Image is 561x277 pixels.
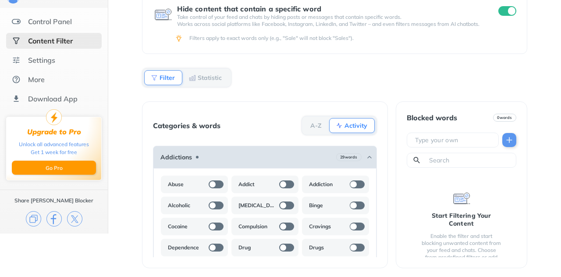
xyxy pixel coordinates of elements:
[428,156,512,165] input: Search
[27,128,81,136] div: Upgrade to Pro
[28,94,78,103] div: Download App
[151,74,158,81] img: Filter
[12,75,21,84] img: about.svg
[28,36,73,45] div: Content Filter
[310,123,322,128] b: A-Z
[19,140,89,148] div: Unlock all advanced features
[421,212,502,227] div: Start Filtering Your Content
[28,56,55,65] div: Settings
[238,202,277,209] b: [MEDICAL_DATA]
[168,202,190,209] b: Alcoholic
[168,244,199,251] b: Dependence
[336,122,343,129] img: Activity
[168,181,184,188] b: Abuse
[46,109,62,125] img: upgrade-to-pro.svg
[12,36,21,45] img: social-selected.svg
[309,181,333,188] b: Addiction
[28,17,72,26] div: Control Panel
[46,211,62,227] img: facebook.svg
[12,161,96,175] button: Go Pro
[421,233,502,268] div: Enable the filter and start blocking unwanted content from your feed and chats. Choose from prede...
[189,35,515,42] div: Filters apply to exact words only (e.g., "Sale" will not block "Sales").
[26,211,41,227] img: copy.svg
[189,74,196,81] img: Statistic
[309,202,323,209] b: Binge
[67,211,82,227] img: x.svg
[12,17,21,26] img: features.svg
[177,14,482,21] p: Take control of your feed and chats by hiding posts or messages that contain specific words.
[12,94,21,103] img: download-app.svg
[238,223,267,230] b: Compulsion
[14,197,93,204] div: Share [PERSON_NAME] Blocker
[344,123,367,128] b: Activity
[177,21,482,28] p: Works across social platforms like Facebook, Instagram, LinkedIn, and Twitter – and even filters ...
[31,148,77,156] div: Get 1 week for free
[309,223,331,230] b: Cravings
[160,154,192,161] b: Addictions
[168,223,188,230] b: Cocaine
[407,114,457,122] div: Blocked words
[160,75,175,80] b: Filter
[28,75,45,84] div: More
[238,244,251,251] b: Drug
[340,154,357,160] b: 29 words
[238,181,255,188] b: Addict
[177,5,482,13] div: Hide content that contain a specific word
[497,115,512,121] b: 0 words
[414,136,495,144] input: Type your own
[153,122,220,130] div: Categories & words
[12,56,21,65] img: settings.svg
[309,244,324,251] b: Drugs
[198,75,222,80] b: Statistic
